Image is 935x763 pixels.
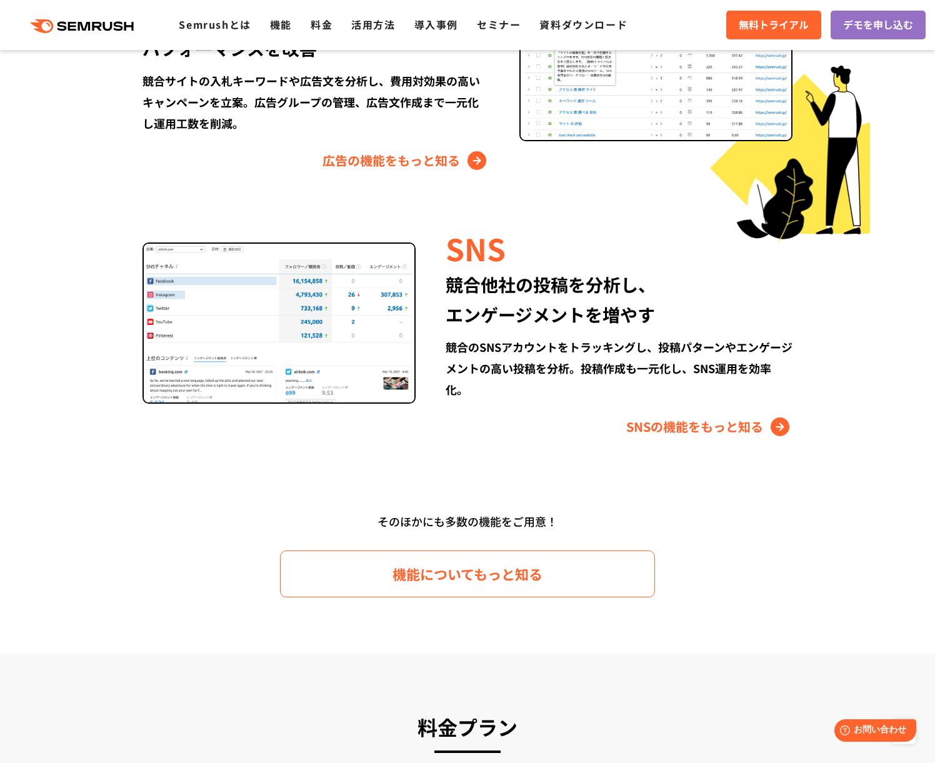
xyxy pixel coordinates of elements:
[446,269,792,329] div: 競合他社の投稿を分析し、 エンゲージメントを増やす
[539,17,627,32] a: 資料ダウンロード
[270,17,292,32] a: 機能
[142,70,489,134] div: 競合サイトの入札キーワードや広告文を分析し、費用対効果の高いキャンペーンを立案。広告グループの管理、広告文作成まで一元化し運用工数を削減。
[726,11,821,39] a: 無料トライアル
[322,151,489,171] a: 広告の機能をもっと知る
[626,417,792,437] a: SNSの機能をもっと知る
[108,510,827,533] div: そのほかにも多数の機能をご用意！
[351,17,395,32] a: 活用方法
[280,551,655,597] a: 機能についてもっと知る
[831,11,926,39] a: デモを申し込む
[739,17,809,33] span: 無料トライアル
[824,714,921,749] iframe: Help widget launcher
[392,563,542,585] span: 機能についてもっと知る
[843,17,913,33] span: デモを申し込む
[179,17,251,32] a: Semrushとは
[446,227,792,269] div: SNS
[139,710,796,744] h3: 料金プラン
[477,17,521,32] a: セミナー
[414,17,458,32] a: 導入事例
[311,17,332,32] a: 料金
[446,336,792,400] div: 競合のSNSアカウントをトラッキングし、投稿パターンやエンゲージメントの高い投稿を分析。投稿作成も一元化し、SNS運用を効率化。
